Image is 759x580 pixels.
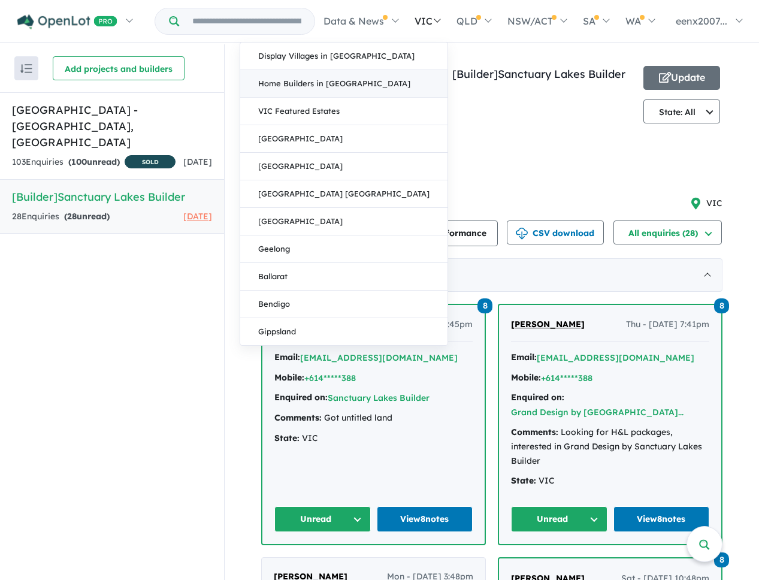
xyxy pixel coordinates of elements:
[67,211,77,222] span: 28
[511,352,537,362] strong: Email:
[511,406,684,419] button: Grand Design by [GEOGRAPHIC_DATA]...
[511,318,585,332] a: [PERSON_NAME]
[240,235,447,263] a: Geelong
[676,15,727,27] span: eenx2007...
[12,189,212,205] h5: [Builder] Sanctuary Lakes Builder
[182,8,312,34] input: Try estate name, suburb, builder or developer
[274,352,300,362] strong: Email:
[64,211,110,222] strong: ( unread)
[274,506,371,532] button: Unread
[68,156,120,167] strong: ( unread)
[17,14,117,29] img: Openlot PRO Logo White
[511,425,709,468] div: Looking for H&L packages, interested in Grand Design by Sanctuary Lakes Builder
[300,352,458,364] button: [EMAIL_ADDRESS][DOMAIN_NAME]
[511,407,684,418] a: Grand Design by [GEOGRAPHIC_DATA]...
[452,67,625,81] a: [Builder]Sanctuary Lakes Builder
[511,392,564,403] strong: Enquired on:
[240,98,447,125] a: VIC Featured Estates
[328,392,430,404] button: Sanctuary Lakes Builder
[274,411,473,425] div: Got untitled land
[537,352,694,364] button: [EMAIL_ADDRESS][DOMAIN_NAME]
[274,433,300,443] strong: State:
[274,412,322,423] strong: Comments:
[714,297,729,313] a: 8
[261,258,722,292] div: [DATE]
[12,155,176,170] div: 103 Enquir ies
[511,506,607,532] button: Unread
[274,372,304,383] strong: Mobile:
[613,506,710,532] a: View8notes
[626,318,709,332] span: Thu - [DATE] 7:41pm
[20,64,32,73] img: sort.svg
[274,392,328,403] strong: Enquired on:
[413,228,486,238] span: Performance
[274,431,473,446] div: VIC
[71,156,87,167] span: 100
[477,297,492,313] a: 8
[240,70,447,98] a: Home Builders in [GEOGRAPHIC_DATA]
[183,211,212,222] span: [DATE]
[240,43,447,70] a: Display Villages in [GEOGRAPHIC_DATA]
[511,427,558,437] strong: Comments:
[240,318,447,345] a: Gippsland
[240,125,447,153] a: [GEOGRAPHIC_DATA]
[643,99,720,123] button: State: All
[377,506,473,532] a: View8notes
[706,197,722,211] span: VIC
[240,153,447,180] a: [GEOGRAPHIC_DATA]
[511,372,541,383] strong: Mobile:
[53,56,185,80] button: Add projects and builders
[240,291,447,318] a: Bendigo
[511,474,709,488] div: VIC
[511,319,585,330] span: [PERSON_NAME]
[240,208,447,235] a: [GEOGRAPHIC_DATA]
[183,156,212,167] span: [DATE]
[12,102,212,150] h5: [GEOGRAPHIC_DATA] - [GEOGRAPHIC_DATA] , [GEOGRAPHIC_DATA]
[714,298,729,313] span: 8
[328,392,430,403] a: Sanctuary Lakes Builder
[511,475,536,486] strong: State:
[477,298,492,313] span: 8
[643,66,720,90] button: Update
[240,180,447,208] a: [GEOGRAPHIC_DATA] [GEOGRAPHIC_DATA]
[613,220,722,244] button: All enquiries (28)
[507,220,604,244] button: CSV download
[516,228,528,240] img: download icon
[12,210,110,224] div: 28 Enquir ies
[401,220,498,246] button: Performance
[240,263,447,291] a: Ballarat
[125,155,176,168] span: SOLD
